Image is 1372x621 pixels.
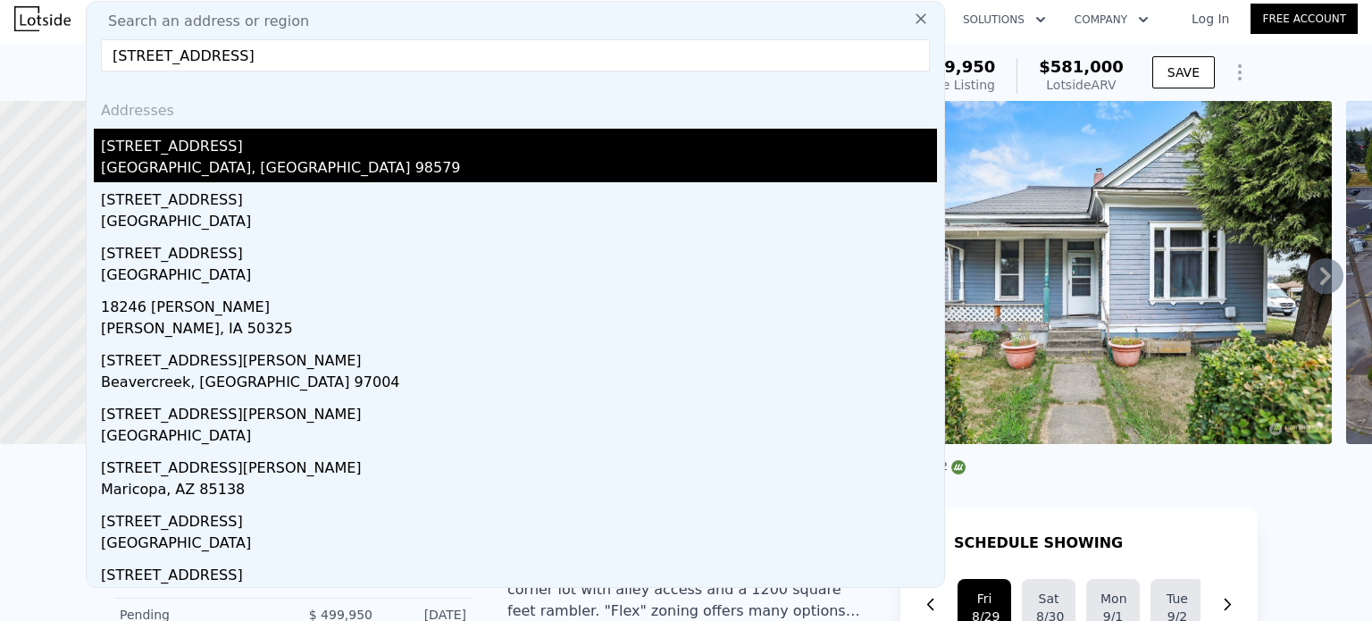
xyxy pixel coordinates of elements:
button: Show Options [1222,55,1258,90]
div: Lotside ARV [1039,76,1124,94]
button: SAVE [1152,56,1215,88]
div: [GEOGRAPHIC_DATA] [101,533,937,558]
div: [PERSON_NAME], IA 50325 [101,318,937,343]
div: Addresses [94,86,937,129]
div: [GEOGRAPHIC_DATA] [101,211,937,236]
div: 18246 [PERSON_NAME] [101,290,937,318]
div: [STREET_ADDRESS] [101,129,937,157]
div: [STREET_ADDRESS][PERSON_NAME] [101,397,937,425]
h1: SCHEDULE SHOWING [954,533,1123,554]
div: [GEOGRAPHIC_DATA] [101,264,937,290]
div: Maricopa, AZ 85138 [101,479,937,504]
a: Free Account [1251,4,1358,34]
div: [GEOGRAPHIC_DATA], [GEOGRAPHIC_DATA] 98579 [101,157,937,182]
div: Mon [1100,590,1125,608]
input: Enter an address, city, region, neighborhood or zip code [101,39,930,71]
div: [STREET_ADDRESS] [101,558,937,586]
div: Fri [972,590,997,608]
img: Sale: 149516480 Parcel: 103659949 [817,101,1332,444]
span: Search an address or region [94,11,309,32]
img: NWMLS Logo [951,460,966,474]
div: Sat [1036,590,1061,608]
span: $449,950 [911,57,996,76]
div: [GEOGRAPHIC_DATA] [101,586,937,611]
div: [STREET_ADDRESS] [101,182,937,211]
button: Company [1060,4,1163,36]
div: [STREET_ADDRESS] [101,504,937,533]
div: [GEOGRAPHIC_DATA] [101,425,937,450]
div: Tue [1165,590,1190,608]
span: Active Listing [911,78,995,92]
img: Lotside [14,6,71,31]
span: $581,000 [1039,57,1124,76]
div: [STREET_ADDRESS] [101,236,937,264]
a: Log In [1170,10,1251,28]
div: Beavercreek, [GEOGRAPHIC_DATA] 97004 [101,372,937,397]
div: [STREET_ADDRESS][PERSON_NAME] [101,343,937,372]
div: [STREET_ADDRESS][PERSON_NAME] [101,450,937,479]
button: Solutions [949,4,1060,36]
